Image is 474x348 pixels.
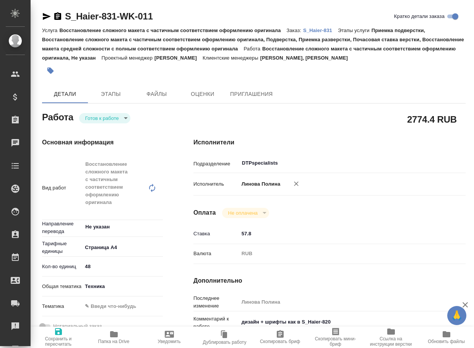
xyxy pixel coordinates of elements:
[239,316,443,329] textarea: дизайн + шрифты как в S_Haier-820
[239,296,443,308] input: Пустое поле
[450,308,463,324] span: 🙏
[243,46,262,52] p: Работа
[193,138,466,147] h4: Исполнители
[312,336,359,347] span: Скопировать мини-бриф
[394,13,445,20] span: Кратко детали заказа
[82,241,163,254] div: Страница А4
[79,113,130,123] div: Готов к работе
[222,208,269,218] div: Готов к работе
[193,315,239,330] p: Комментарий к работе
[53,322,102,330] span: Нотариальный заказ
[252,327,308,348] button: Скопировать бриф
[193,250,239,257] p: Валюта
[42,303,82,310] p: Тематика
[42,220,82,235] p: Направление перевода
[193,276,466,285] h4: Дополнительно
[226,210,260,216] button: Не оплачена
[308,327,363,348] button: Скопировать мини-бриф
[239,247,443,260] div: RUB
[42,240,82,255] p: Тарифные единицы
[303,27,338,33] a: S_Haier-831
[42,62,59,79] button: Добавить тэг
[42,28,464,52] p: Приемка подверстки, Восстановление сложного макета с частичным соответствием оформлению оригинала...
[193,208,216,217] h4: Оплата
[193,230,239,238] p: Ставка
[35,336,81,347] span: Сохранить и пересчитать
[419,327,474,348] button: Обновить файлы
[193,160,239,168] p: Подразделение
[407,113,457,126] h2: 2774.4 RUB
[82,300,163,313] div: ✎ Введи что-нибудь
[338,28,372,33] p: Этапы услуги
[184,89,221,99] span: Оценки
[47,89,83,99] span: Детали
[230,89,273,99] span: Приглашения
[138,89,175,99] span: Файлы
[239,228,443,239] input: ✎ Введи что-нибудь
[31,327,86,348] button: Сохранить и пересчитать
[42,283,82,290] p: Общая тематика
[193,295,239,310] p: Последнее изменение
[260,339,300,344] span: Скопировать бриф
[287,28,303,33] p: Заказ:
[102,55,154,61] p: Проектный менеджер
[98,339,130,344] span: Папка на Drive
[154,55,203,61] p: [PERSON_NAME]
[59,28,286,33] p: Восстановление сложного макета с частичным соответствием оформлению оригинала
[203,340,247,345] span: Дублировать работу
[159,226,160,228] button: Open
[260,55,354,61] p: [PERSON_NAME], [PERSON_NAME]
[428,339,465,344] span: Обновить файлы
[42,12,51,21] button: Скопировать ссылку для ЯМессенджера
[42,138,163,147] h4: Основная информация
[42,28,59,33] p: Услуга
[288,175,305,192] button: Удалить исполнителя
[93,89,129,99] span: Этапы
[158,339,181,344] span: Уведомить
[65,11,153,21] a: S_Haier-831-WK-011
[83,115,121,121] button: Готов к работе
[42,110,73,123] h2: Работа
[42,263,82,270] p: Кол-во единиц
[203,55,260,61] p: Клиентские менеджеры
[239,180,281,188] p: Линова Полина
[363,327,419,348] button: Ссылка на инструкции верстки
[368,336,414,347] span: Ссылка на инструкции верстки
[193,180,239,188] p: Исполнитель
[82,261,163,272] input: ✎ Введи что-нибудь
[197,327,252,348] button: Дублировать работу
[447,306,466,325] button: 🙏
[42,184,82,192] p: Вид работ
[141,327,197,348] button: Уведомить
[86,327,141,348] button: Папка на Drive
[85,303,154,310] div: ✎ Введи что-нибудь
[53,12,62,21] button: Скопировать ссылку
[82,280,163,293] div: Техника
[439,162,440,164] button: Open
